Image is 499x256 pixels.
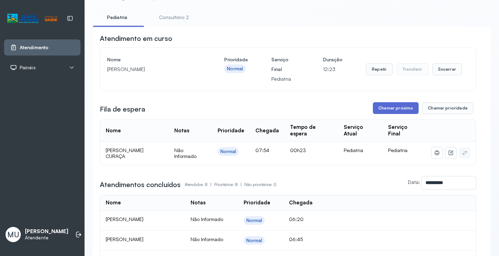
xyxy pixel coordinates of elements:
[246,218,262,223] div: Normal
[174,147,196,159] span: Não Informado
[150,12,198,23] a: Consultório 2
[244,180,277,189] p: Não prioritários: 0
[388,124,420,137] div: Serviço Final
[246,238,262,244] div: Normal
[289,236,303,242] span: 06:45
[107,64,201,74] p: [PERSON_NAME]
[388,147,408,153] span: Pediatria
[373,102,419,114] button: Chamar próximo
[106,200,121,206] div: Nome
[20,45,49,51] span: Atendimento
[323,64,342,74] p: 12:23
[289,200,313,206] div: Chegada
[290,147,306,153] span: 00h23
[408,179,420,185] label: Data:
[422,102,473,114] button: Chamar prioridade
[227,66,243,72] div: Normal
[220,149,236,155] div: Normal
[100,34,172,43] h3: Atendimento em curso
[432,63,462,75] button: Encerrar
[255,127,279,134] div: Chegada
[344,147,377,153] div: Pediatria
[106,216,143,222] span: [PERSON_NAME]
[10,44,75,51] a: Atendimento
[224,55,248,64] h4: Prioridade
[25,228,68,235] p: [PERSON_NAME]
[93,12,141,23] a: Pediatria
[174,127,189,134] div: Notas
[290,124,333,137] div: Tempo de espera
[289,216,304,222] span: 06:20
[344,124,377,137] div: Serviço Atual
[255,147,269,153] span: 07:54
[100,104,145,114] h3: Fila de espera
[244,200,270,206] div: Prioridade
[323,55,342,64] h4: Duração
[191,200,205,206] div: Notas
[106,127,121,134] div: Nome
[218,127,244,134] div: Prioridade
[106,147,143,159] span: [PERSON_NAME] CURAÇA
[210,182,211,187] span: |
[191,216,223,222] span: Não Informado
[366,63,393,75] button: Repetir
[106,236,143,242] span: [PERSON_NAME]
[191,236,223,242] span: Não Informado
[271,55,299,74] h4: Serviço Final
[240,182,242,187] span: |
[100,180,181,189] h3: Atendimentos concluídos
[7,13,57,24] img: Logotipo do estabelecimento
[107,55,201,64] h4: Nome
[271,74,299,84] p: Pediatria
[214,180,244,189] p: Prioritários: 8
[185,180,214,189] p: Atendidos: 8
[397,63,428,75] button: Transferir
[20,65,36,71] span: Painéis
[25,235,68,241] p: Atendente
